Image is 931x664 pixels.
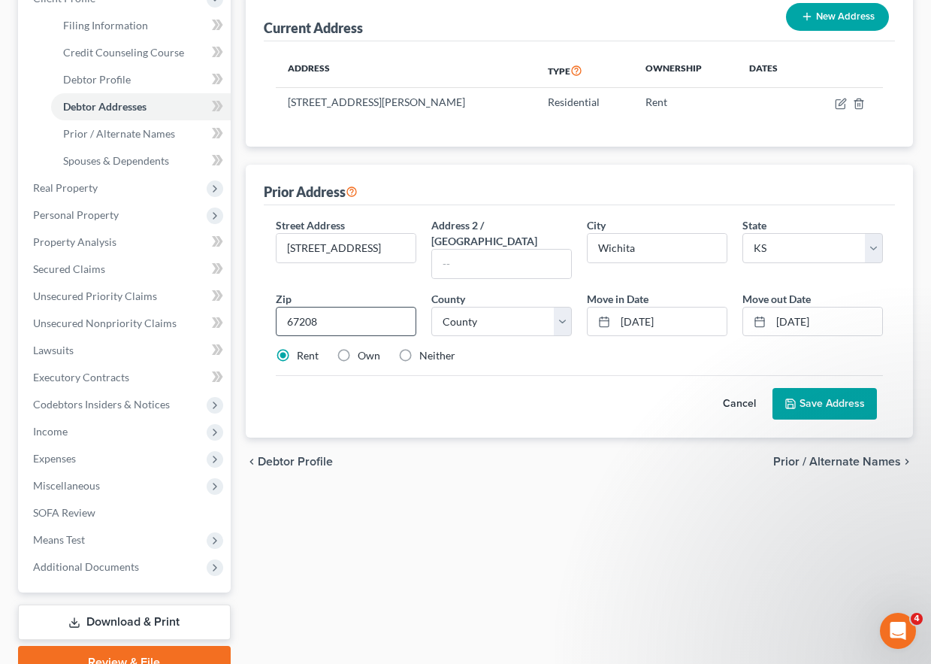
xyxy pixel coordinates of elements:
div: Current Address [264,19,363,37]
input: MM/YYYY [771,308,882,336]
span: Miscellaneous [33,479,100,492]
input: MM/YYYY [615,308,727,336]
button: Prior / Alternate Names chevron_right [773,456,913,468]
span: Means Test [33,533,85,546]
span: Expenses [33,452,76,465]
button: Cancel [706,389,772,419]
span: County [431,293,465,305]
input: -- [432,250,571,278]
th: Ownership [633,53,737,88]
label: Own [358,348,380,363]
th: Address [276,53,536,88]
span: Real Property [33,181,98,194]
span: Personal Property [33,208,119,221]
a: Unsecured Priority Claims [21,283,231,310]
span: Move out Date [742,293,811,305]
span: 4 [911,613,923,625]
a: Lawsuits [21,337,231,364]
a: Credit Counseling Course [51,39,231,66]
span: Spouses & Dependents [63,154,169,167]
a: Filing Information [51,12,231,39]
a: Property Analysis [21,229,231,256]
button: chevron_left Debtor Profile [246,456,333,468]
a: Prior / Alternate Names [51,120,231,147]
span: State [742,219,766,232]
a: Spouses & Dependents [51,147,231,174]
label: Rent [297,348,319,363]
span: City [587,219,606,232]
td: Rent [633,88,737,117]
input: XXXXX [276,307,416,337]
th: Dates [737,53,805,88]
span: Income [33,425,68,438]
th: Type [536,53,633,88]
div: Prior Address [264,183,358,201]
i: chevron_right [901,456,913,468]
span: Debtor Addresses [63,100,147,113]
span: Zip [276,293,292,305]
label: Neither [419,348,455,363]
span: Debtor Profile [258,456,333,468]
span: Lawsuits [33,344,74,356]
span: Move in Date [587,293,648,305]
span: Prior / Alternate Names [773,456,901,468]
span: Executory Contracts [33,371,129,384]
iframe: Intercom live chat [880,613,916,649]
a: SOFA Review [21,499,231,526]
input: Enter city... [588,234,727,262]
a: Secured Claims [21,256,231,283]
span: Codebtors Insiders & Notices [33,398,170,411]
td: [STREET_ADDRESS][PERSON_NAME] [276,88,536,117]
button: New Address [786,3,889,31]
span: Additional Documents [33,560,139,573]
span: SOFA Review [33,506,95,519]
td: Residential [536,88,633,117]
a: Unsecured Nonpriority Claims [21,310,231,337]
a: Download & Print [18,605,231,640]
span: Prior / Alternate Names [63,127,175,140]
input: Enter street address [277,234,416,262]
a: Debtor Addresses [51,93,231,120]
a: Executory Contracts [21,364,231,391]
span: Debtor Profile [63,73,131,86]
span: Unsecured Nonpriority Claims [33,317,177,329]
span: Secured Claims [33,262,105,275]
i: chevron_left [246,456,258,468]
label: Address 2 / [GEOGRAPHIC_DATA] [431,217,572,249]
span: Credit Counseling Course [63,46,184,59]
span: Property Analysis [33,235,116,248]
button: Save Address [772,388,877,420]
span: Unsecured Priority Claims [33,290,157,302]
a: Debtor Profile [51,66,231,93]
span: Street Address [276,219,345,232]
span: Filing Information [63,19,148,32]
